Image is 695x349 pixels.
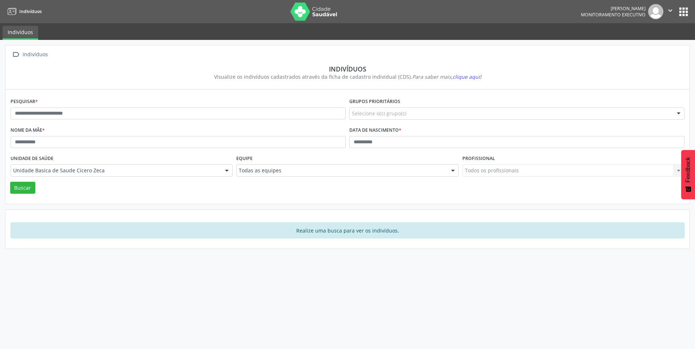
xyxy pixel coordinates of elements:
span: Selecione o(s) grupo(s) [352,110,406,117]
i: Para saber mais, [412,73,481,80]
i:  [666,7,674,15]
span: Unidade Basica de Saude Cicero Zeca [13,167,218,174]
label: Nome da mãe [11,125,45,136]
button: Buscar [10,182,35,194]
a:  Indivíduos [11,49,49,60]
div: [PERSON_NAME] [581,5,646,12]
label: Grupos prioritários [349,96,400,107]
div: Realize uma busca para ver os indivíduos. [11,222,684,238]
img: img [648,4,663,19]
label: Pesquisar [11,96,38,107]
div: Visualize os indivíduos cadastrados através da ficha de cadastro individual (CDS). [16,73,679,81]
button:  [663,4,677,19]
label: Unidade de saúde [11,153,53,164]
span: Monitoramento Executivo [581,12,646,18]
span: Indivíduos [19,8,42,15]
button: Feedback - Mostrar pesquisa [681,150,695,199]
a: Indivíduos [5,5,42,17]
i:  [11,49,21,60]
label: Profissional [462,153,495,164]
div: Indivíduos [21,49,49,60]
span: clique aqui! [453,73,481,80]
span: Todas as equipes [239,167,443,174]
button: apps [677,5,690,18]
div: Indivíduos [16,65,679,73]
label: Equipe [236,153,253,164]
label: Data de nascimento [349,125,401,136]
span: Feedback [685,157,691,182]
a: Indivíduos [3,26,38,40]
